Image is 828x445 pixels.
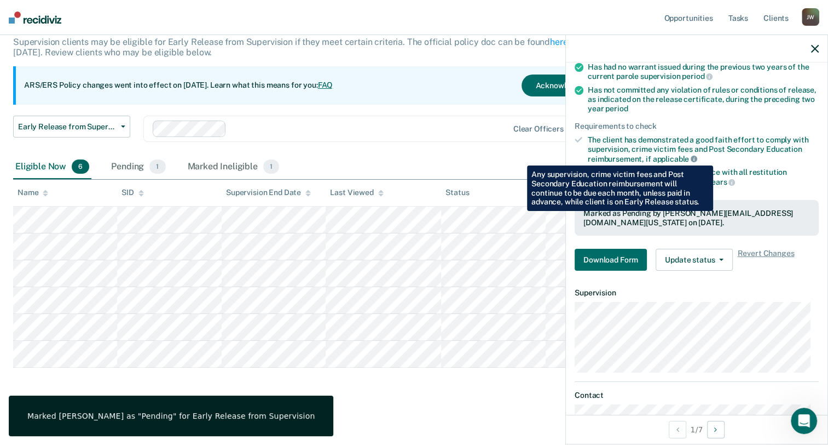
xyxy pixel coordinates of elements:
a: FAQ [318,81,333,89]
p: Supervision clients may be eligible for Early Release from Supervision if they meet certain crite... [13,37,603,58]
span: Early Release from Supervision [18,122,117,132]
div: Requirements to check [575,122,819,131]
p: ARS/ERS Policy changes went into effect on [DATE]. Learn what this means for you: [24,80,333,91]
span: 1 [263,159,279,174]
span: 1 [149,159,165,174]
div: Marked [PERSON_NAME] as "Pending" for Early Release from Supervision [27,411,315,421]
img: Recidiviz [9,12,61,24]
div: Assigned to [550,188,601,197]
a: here [550,37,568,47]
div: Clear officers [513,124,564,134]
dt: Supervision [575,288,819,298]
div: Pending [109,155,167,179]
a: Navigate to form link [575,249,651,271]
div: The client has maintained compliance with all restitution obligations for the preceding two [588,168,819,186]
button: Previous Opportunity [669,421,686,438]
iframe: Intercom live chat [791,408,817,434]
span: period [605,104,628,113]
div: Supervision End Date [226,188,311,197]
span: Revert Changes [737,249,794,271]
span: period [682,72,713,81]
div: The client has demonstrated a good faith effort to comply with supervision, crime victim fees and... [588,135,819,163]
button: Next Opportunity [707,421,725,438]
span: 6 [72,159,89,174]
button: Download Form [575,249,647,271]
div: SID [121,188,144,197]
span: years [707,178,735,186]
div: Status [445,188,469,197]
div: Has had no warrant issued during the previous two years of the current parole supervision [588,62,819,81]
div: Last Viewed [330,188,383,197]
button: Update status [656,249,733,271]
div: Name [18,188,48,197]
dt: Contact [575,391,819,400]
span: applicable [653,155,697,163]
div: 1 / 7 [566,415,827,444]
div: Eligible Now [13,155,91,179]
button: Acknowledge & Close [522,75,626,96]
div: J W [802,8,819,26]
div: Marked Ineligible [186,155,282,179]
div: Marked as Pending by [PERSON_NAME][EMAIL_ADDRESS][DOMAIN_NAME][US_STATE] on [DATE]. [583,209,810,227]
div: Has not committed any violation of rules or conditions of release, as indicated on the release ce... [588,85,819,113]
